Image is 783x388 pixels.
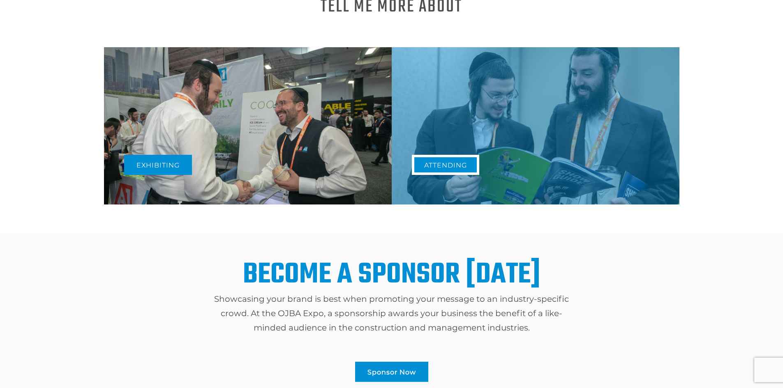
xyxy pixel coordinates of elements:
a: Exhibiting [124,155,192,175]
p: Showcasing your brand is best when promoting your message to an industry-specific crowd. At the O... [208,292,575,335]
a: Attending [412,155,479,175]
a: Sponsor Now [355,362,428,382]
h1: Tell me more About [321,2,462,12]
h1: BECOME A SPONSOR [DATE] [243,262,540,288]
